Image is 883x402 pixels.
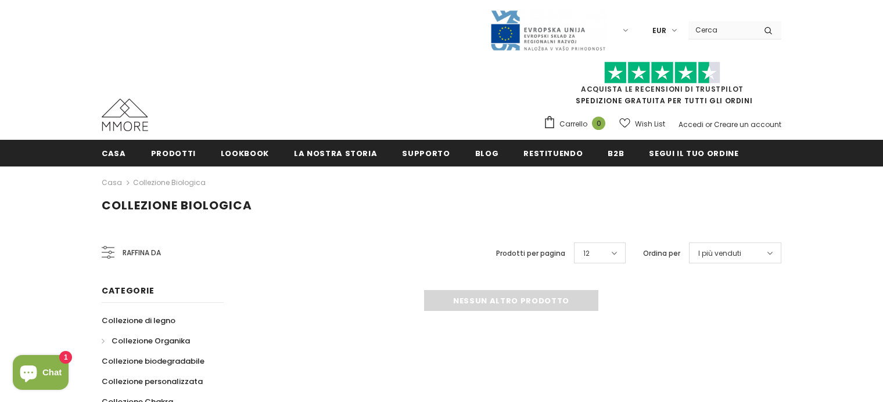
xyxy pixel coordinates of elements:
a: Javni Razpis [490,25,606,35]
span: Restituendo [523,148,583,159]
span: EUR [652,25,666,37]
span: Segui il tuo ordine [649,148,738,159]
span: Blog [475,148,499,159]
a: Lookbook [221,140,269,166]
img: Javni Razpis [490,9,606,52]
span: Raffina da [123,247,161,259]
span: Carrello [559,118,587,130]
a: Segui il tuo ordine [649,140,738,166]
a: Collezione biologica [133,178,206,187]
inbox-online-store-chat: Shopify online store chat [9,355,72,393]
span: Casa [102,148,126,159]
label: Prodotti per pagina [496,248,565,259]
span: Collezione di legno [102,315,175,326]
input: Search Site [688,21,755,38]
a: Blog [475,140,499,166]
a: Casa [102,176,122,190]
a: Prodotti [151,140,196,166]
span: Prodotti [151,148,196,159]
span: Lookbook [221,148,269,159]
img: Casi MMORE [102,99,148,131]
span: or [705,119,712,129]
span: Collezione biodegradabile [102,356,204,367]
span: I più venduti [698,248,741,259]
a: La nostra storia [294,140,377,166]
label: Ordina per [643,248,680,259]
a: Collezione Organika [102,331,190,351]
span: Collezione personalizzata [102,376,203,387]
span: Collezione biologica [102,197,252,213]
a: Collezione di legno [102,310,175,331]
a: supporto [402,140,450,166]
span: La nostra storia [294,148,377,159]
a: Restituendo [523,140,583,166]
a: Collezione biodegradabile [102,351,204,371]
span: Categorie [102,285,154,296]
a: Wish List [619,114,665,134]
a: Creare un account [714,119,781,129]
img: Fidati di Pilot Stars [604,61,720,84]
a: Casa [102,140,126,166]
span: supporto [402,148,450,159]
span: 12 [583,248,590,259]
span: SPEDIZIONE GRATUITA PER TUTTI GLI ORDINI [543,67,781,106]
a: B2B [608,140,624,166]
a: Accedi [679,119,703,129]
span: Wish List [635,118,665,130]
a: Carrello 0 [543,115,611,133]
span: Collezione Organika [112,335,190,346]
a: Collezione personalizzata [102,371,203,392]
a: Acquista le recensioni di TrustPilot [581,84,744,94]
span: B2B [608,148,624,159]
span: 0 [592,117,605,130]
